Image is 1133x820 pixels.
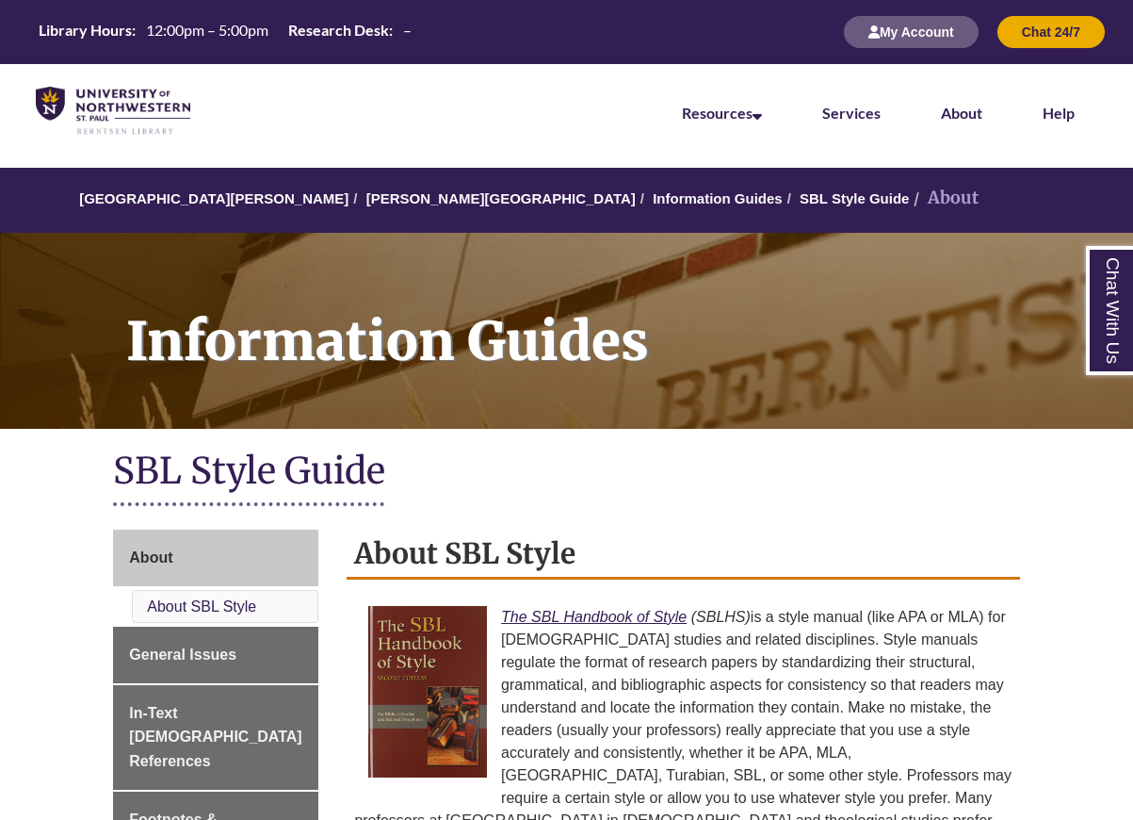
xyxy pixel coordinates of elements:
a: Services [822,104,881,122]
a: SBL Style Guide [800,190,909,206]
em: (SBLHS) [691,609,751,625]
a: About SBL Style [147,599,256,615]
a: Resources [682,104,762,122]
a: Hours Today [31,20,419,45]
h2: About SBL Style [347,530,1019,580]
h1: SBL Style Guide [113,448,1019,498]
span: – [403,21,412,39]
img: UNWSP Library Logo [36,87,190,136]
span: General Issues [129,647,236,663]
th: Library Hours: [31,20,138,41]
span: 12:00pm – 5:00pm [146,21,268,39]
th: Research Desk: [281,20,396,41]
span: About [129,549,172,566]
button: Chat 24/7 [997,16,1105,48]
span: In-Text [DEMOGRAPHIC_DATA] References [129,705,301,769]
a: Help [1043,104,1075,122]
h1: Information Guides [105,233,1133,404]
a: In-Text [DEMOGRAPHIC_DATA] References [113,685,318,790]
a: [PERSON_NAME][GEOGRAPHIC_DATA] [366,190,636,206]
a: My Account [844,24,979,40]
a: General Issues [113,627,318,683]
li: About [909,185,979,212]
table: Hours Today [31,20,419,43]
button: My Account [844,16,979,48]
a: Chat 24/7 [997,24,1105,40]
a: About [941,104,982,122]
a: Information Guides [653,190,783,206]
a: About [113,530,318,586]
a: The SBL Handbook of Style [501,609,687,625]
a: [GEOGRAPHIC_DATA][PERSON_NAME] [79,190,348,206]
